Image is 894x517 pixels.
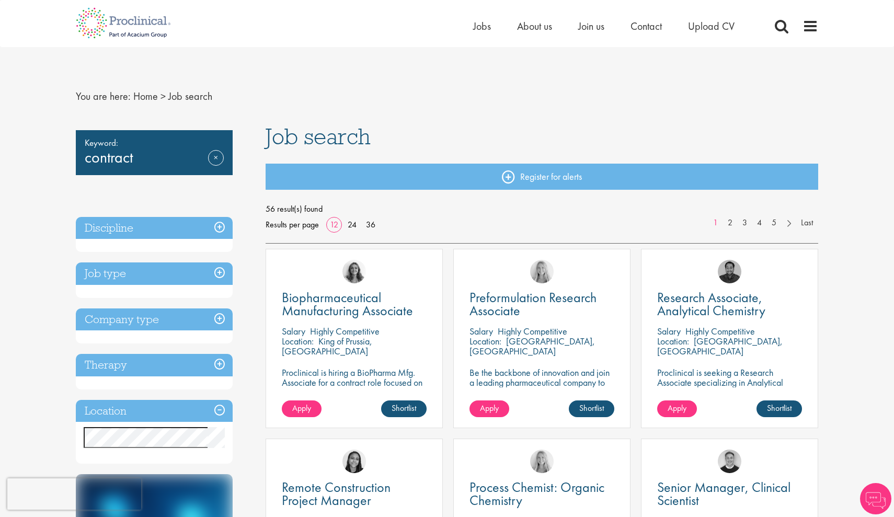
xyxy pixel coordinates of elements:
[469,335,595,357] p: [GEOGRAPHIC_DATA], [GEOGRAPHIC_DATA]
[685,325,755,337] p: Highly Competitive
[480,403,499,413] span: Apply
[76,400,233,422] h3: Location
[766,217,782,229] a: 5
[657,325,681,337] span: Salary
[708,217,723,229] a: 1
[668,403,686,413] span: Apply
[517,19,552,33] a: About us
[757,400,802,417] a: Shortlist
[530,260,554,283] img: Shannon Briggs
[657,367,802,417] p: Proclinical is seeking a Research Associate specializing in Analytical Chemistry for a contract r...
[469,481,614,507] a: Process Chemist: Organic Chemistry
[688,19,735,33] a: Upload CV
[266,201,819,217] span: 56 result(s) found
[657,478,790,509] span: Senior Manager, Clinical Scientist
[723,217,738,229] a: 2
[469,289,597,319] span: Preformulation Research Associate
[657,400,697,417] a: Apply
[266,122,371,151] span: Job search
[381,400,427,417] a: Shortlist
[266,217,319,233] span: Results per page
[657,335,689,347] span: Location:
[7,478,141,510] iframe: reCAPTCHA
[85,135,224,150] span: Keyword:
[469,400,509,417] a: Apply
[718,450,741,473] img: Bo Forsen
[282,367,427,397] p: Proclinical is hiring a BioPharma Mfg. Associate for a contract role focused on production support.
[282,478,391,509] span: Remote Construction Project Manager
[657,335,783,357] p: [GEOGRAPHIC_DATA], [GEOGRAPHIC_DATA]
[469,291,614,317] a: Preformulation Research Associate
[498,325,567,337] p: Highly Competitive
[469,325,493,337] span: Salary
[282,481,427,507] a: Remote Construction Project Manager
[282,325,305,337] span: Salary
[657,481,802,507] a: Senior Manager, Clinical Scientist
[282,289,413,319] span: Biopharmaceutical Manufacturing Associate
[292,403,311,413] span: Apply
[76,354,233,376] h3: Therapy
[76,217,233,239] h3: Discipline
[310,325,380,337] p: Highly Competitive
[326,219,342,230] a: 12
[860,483,891,514] img: Chatbot
[76,130,233,175] div: contract
[469,478,604,509] span: Process Chemist: Organic Chemistry
[469,367,614,407] p: Be the backbone of innovation and join a leading pharmaceutical company to help keep life-changin...
[362,219,379,230] a: 36
[578,19,604,33] a: Join us
[168,89,212,103] span: Job search
[530,450,554,473] img: Shannon Briggs
[796,217,818,229] a: Last
[133,89,158,103] a: breadcrumb link
[76,89,131,103] span: You are here:
[473,19,491,33] a: Jobs
[657,291,802,317] a: Research Associate, Analytical Chemistry
[631,19,662,33] a: Contact
[282,335,314,347] span: Location:
[752,217,767,229] a: 4
[657,289,765,319] span: Research Associate, Analytical Chemistry
[718,260,741,283] img: Mike Raletz
[76,308,233,331] h3: Company type
[737,217,752,229] a: 3
[342,260,366,283] img: Jackie Cerchio
[469,335,501,347] span: Location:
[208,150,224,180] a: Remove
[342,450,366,473] img: Eloise Coly
[266,164,819,190] a: Register for alerts
[282,335,372,357] p: King of Prussia, [GEOGRAPHIC_DATA]
[161,89,166,103] span: >
[282,400,322,417] a: Apply
[344,219,360,230] a: 24
[76,262,233,285] h3: Job type
[282,291,427,317] a: Biopharmaceutical Manufacturing Associate
[569,400,614,417] a: Shortlist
